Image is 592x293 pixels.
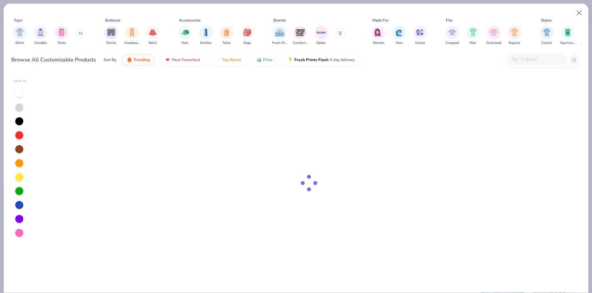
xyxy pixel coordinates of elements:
img: Fresh Prints Image [275,28,285,38]
img: Hats Image [181,29,189,36]
button: filter button [104,26,118,46]
img: Cropped Image [448,29,456,36]
button: filter button [372,26,385,46]
div: filter for Unisex [413,26,427,46]
div: filter for Hoodies [34,26,47,46]
img: Sweatpants Image [128,29,136,36]
img: Slim Image [469,29,477,36]
span: Women [372,41,384,46]
span: Most Favorited [172,57,200,62]
img: Comfort Colors Image [295,28,305,38]
div: filter for Gildan [315,26,328,46]
div: filter for Women [372,26,385,46]
img: Sportswear Image [564,29,571,36]
button: filter button [446,26,459,46]
img: Women Image [374,29,382,36]
div: filter for Shorts [104,26,118,46]
button: filter button [146,26,159,46]
button: filter button [124,26,140,46]
div: filter for Fresh Prints [272,26,287,46]
div: filter for Totes [220,26,233,46]
div: filter for Cropped [446,26,459,46]
span: Fresh Prints Flash [294,57,329,62]
div: Sort By [103,57,116,63]
button: filter button [199,26,213,46]
button: filter button [540,26,553,46]
img: Shirts Image [16,29,24,36]
button: filter button [486,26,501,46]
span: Comfort Colors [293,41,308,46]
button: filter button [315,26,328,46]
button: filter button [466,26,480,46]
div: Accessories [179,17,201,23]
div: filter for Oversized [486,26,501,46]
button: filter button [293,26,308,46]
div: filter for Shirts [13,26,27,46]
div: filter for Sportswear [560,26,575,46]
span: Unisex [415,41,425,46]
button: filter button [34,26,47,46]
div: filter for Skirts [146,26,159,46]
span: Cropped [446,41,459,46]
div: filter for Slim [466,26,480,46]
img: Men Image [395,29,403,36]
button: Trending [122,54,155,65]
span: Sportswear [560,41,575,46]
div: Made For [372,17,389,23]
button: Close [573,7,586,19]
div: filter for Bags [241,26,254,46]
img: Skirts Image [149,29,157,36]
div: Fits [446,17,453,23]
span: Sweatpants [124,41,140,46]
img: Hoodies Image [37,29,44,36]
img: Regular Image [511,29,518,36]
div: filter for Men [392,26,406,46]
img: flash.gif [288,57,293,62]
span: Slim [470,41,476,46]
span: Fresh Prints [272,41,287,46]
img: TopRated.gif [215,57,221,62]
span: Price [263,57,272,62]
div: filter for Bottles [199,26,213,46]
div: filter for Classic [540,26,553,46]
button: filter button [220,26,233,46]
span: 5 day delivery [330,56,355,64]
div: filter for Sweatpants [124,26,140,46]
img: Unisex Image [416,29,424,36]
button: filter button [560,26,575,46]
button: filter button [13,26,27,46]
button: filter button [178,26,192,46]
div: Brands [273,17,286,23]
div: filter for Comfort Colors [293,26,308,46]
div: Styles [541,17,552,23]
div: filter for Hats [178,26,192,46]
span: Oversized [486,41,501,46]
span: Classic [541,41,552,46]
input: Try "T-Shirt" [511,56,562,63]
span: Regular [509,41,520,46]
img: most_fav.gif [165,57,170,62]
img: Tanks Image [58,29,65,36]
span: Top Rated [222,57,241,62]
div: filter for Regular [508,26,521,46]
span: Skirts [148,41,157,46]
img: trending.gif [127,57,132,62]
button: filter button [241,26,254,46]
img: Bags Image [243,29,251,36]
div: filter for Tanks [55,26,68,46]
div: Browse All Customizable Products [11,56,96,64]
button: Top Rated [210,54,246,65]
button: Price [251,54,277,65]
span: Bottles [200,41,212,46]
span: Men [396,41,402,46]
button: Fresh Prints Flash5 day delivery [283,54,360,65]
div: Tops [14,17,22,23]
span: Shorts [106,41,116,46]
span: Gildan [316,41,326,46]
span: Shirts [15,41,24,46]
span: Hats [181,41,189,46]
div: Bottoms [105,17,120,23]
span: Trending [133,57,150,62]
img: Bottles Image [202,29,210,36]
button: filter button [272,26,287,46]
